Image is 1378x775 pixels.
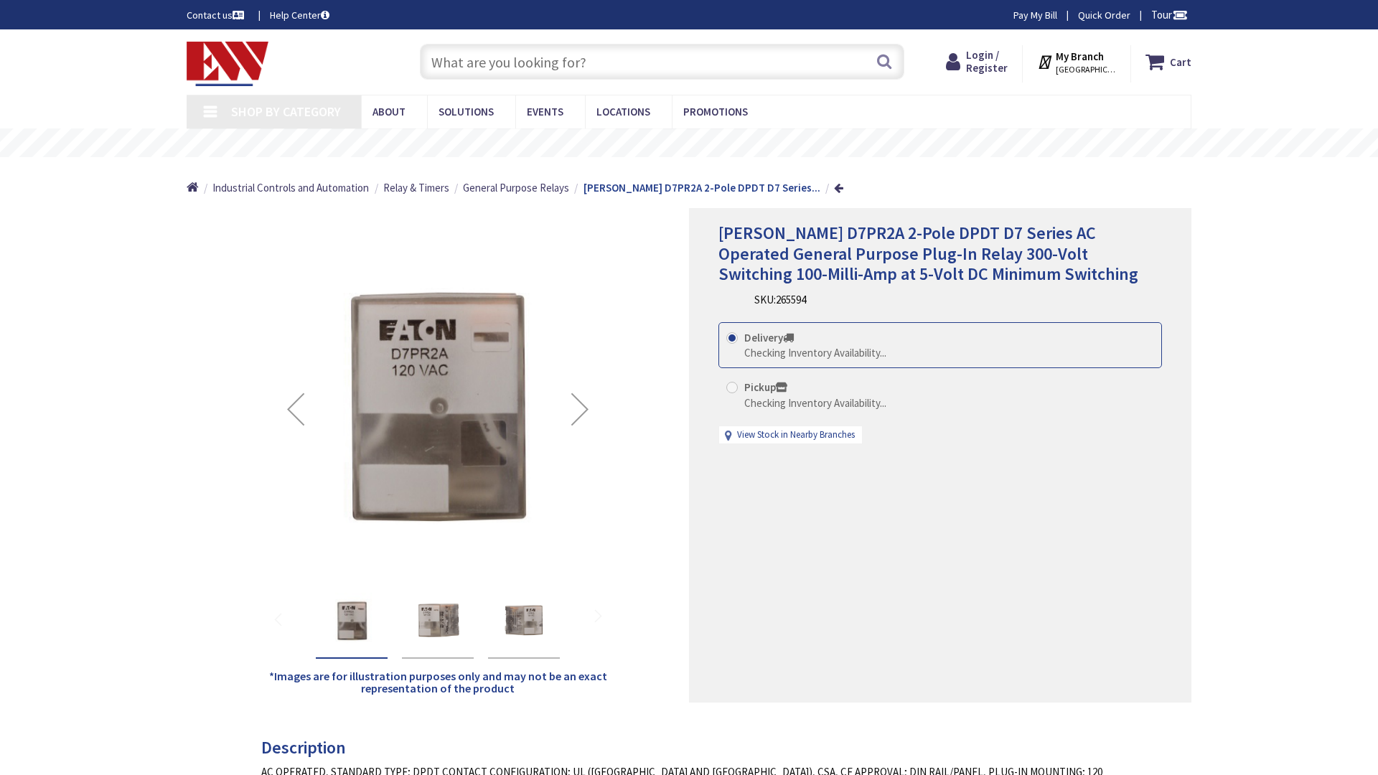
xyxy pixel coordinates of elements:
[383,181,449,194] span: Relay & Timers
[463,181,569,194] span: General Purpose Relays
[212,181,369,194] span: Industrial Controls and Automation
[683,105,748,118] span: Promotions
[267,670,609,695] h5: *Images are for illustration purposes only and may not be an exact representation of the product
[187,8,247,22] a: Contact us
[1145,49,1191,75] a: Cart
[402,586,474,659] div: Eaton D7PR2A 2-Pole DPDT D7 Series AC Operated General Purpose Plug-In Relay 300-Volt Switching 1...
[1151,8,1188,22] span: Tour
[754,292,806,307] div: SKU:
[966,48,1008,75] span: Login / Register
[1170,49,1191,75] strong: Cart
[372,105,406,118] span: About
[261,738,1106,757] h3: Description
[744,395,886,410] div: Checking Inventory Availability...
[37,10,88,23] span: Support
[439,105,494,118] span: Solutions
[383,180,449,195] a: Relay & Timers
[409,593,467,650] img: Eaton D7PR2A 2-Pole DPDT D7 Series AC Operated General Purpose Plug-In Relay 300-Volt Switching 1...
[231,103,341,120] span: Shop By Category
[420,44,904,80] input: What are you looking for?
[323,593,380,650] img: Eaton D7PR2A 2-Pole DPDT D7 Series AC Operated General Purpose Plug-In Relay 300-Volt Switching 1...
[744,345,886,360] div: Checking Inventory Availability...
[488,586,560,659] div: Eaton D7PR2A 2-Pole DPDT D7 Series AC Operated General Purpose Plug-In Relay 300-Volt Switching 1...
[718,222,1138,286] span: [PERSON_NAME] D7PR2A 2-Pole DPDT D7 Series AC Operated General Purpose Plug-In Relay 300-Volt Swi...
[551,238,609,580] div: Next
[527,105,563,118] span: Events
[316,586,388,659] div: Eaton D7PR2A 2-Pole DPDT D7 Series AC Operated General Purpose Plug-In Relay 300-Volt Switching 1...
[463,180,569,195] a: General Purpose Relays
[737,428,855,442] a: View Stock in Nearby Branches
[583,181,820,194] strong: [PERSON_NAME] D7PR2A 2-Pole DPDT D7 Series...
[1037,49,1117,75] div: My Branch [GEOGRAPHIC_DATA], [GEOGRAPHIC_DATA]
[270,8,329,22] a: Help Center
[267,238,324,580] div: Previous
[776,293,806,306] span: 265594
[212,180,369,195] a: Industrial Controls and Automation
[1078,8,1130,22] a: Quick Order
[1056,50,1104,63] strong: My Branch
[946,49,1008,75] a: Login / Register
[495,593,553,650] img: Eaton D7PR2A 2-Pole DPDT D7 Series AC Operated General Purpose Plug-In Relay 300-Volt Switching 1...
[1013,8,1057,22] a: Pay My Bill
[1056,64,1117,75] span: [GEOGRAPHIC_DATA], [GEOGRAPHIC_DATA]
[596,105,650,118] span: Locations
[744,331,794,344] strong: Delivery
[187,42,268,86] img: Electrical Wholesalers, Inc.
[267,238,609,580] img: Eaton D7PR2A 2-Pole DPDT D7 Series AC Operated General Purpose Plug-In Relay 300-Volt Switching 1...
[744,380,787,394] strong: Pickup
[571,136,833,151] rs-layer: Free Same Day Pickup at 19 Locations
